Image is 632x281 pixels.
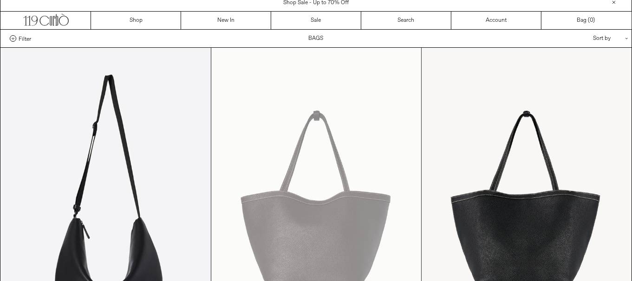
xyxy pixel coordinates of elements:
[271,12,361,29] a: Sale
[590,16,595,25] span: )
[539,30,622,47] div: Sort by
[541,12,632,29] a: Bag ()
[451,12,541,29] a: Account
[91,12,181,29] a: Shop
[361,12,451,29] a: Search
[19,35,31,42] span: Filter
[590,17,593,24] span: 0
[181,12,271,29] a: New In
